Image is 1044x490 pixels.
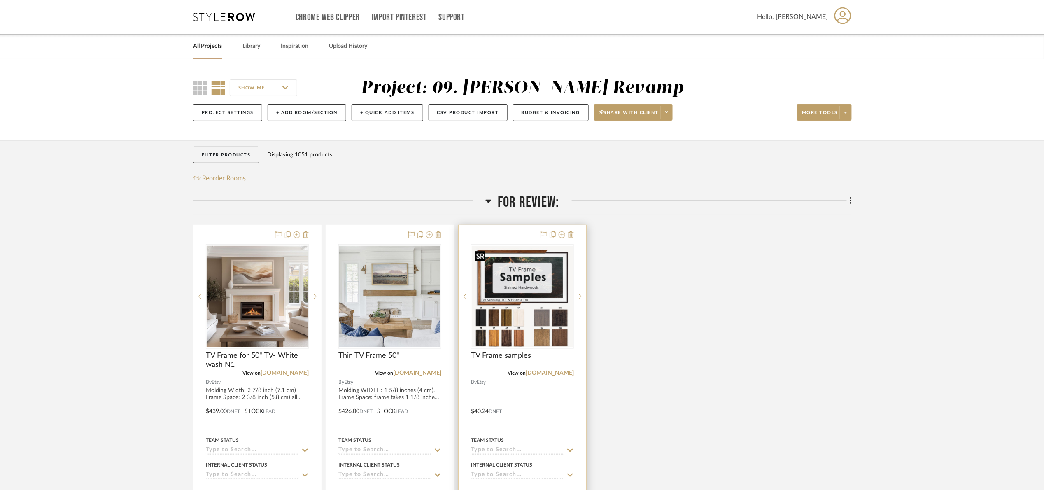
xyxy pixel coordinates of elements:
span: Reorder Rooms [203,173,246,183]
span: By [471,378,477,386]
button: Reorder Rooms [193,173,246,183]
div: Team Status [206,436,239,444]
input: Type to Search… [338,471,431,479]
button: Share with client [594,104,673,121]
a: [DOMAIN_NAME] [393,370,441,376]
input: Type to Search… [206,471,299,479]
button: Filter Products [193,147,259,163]
a: Upload History [329,41,367,52]
span: Share with client [599,110,659,122]
div: Team Status [338,436,371,444]
span: By [206,378,212,386]
span: Hello, [PERSON_NAME] [757,12,828,22]
span: View on [242,371,261,376]
span: View on [508,371,526,376]
span: For Review: [498,194,559,211]
span: Thin TV Frame 50" [338,351,399,360]
input: Type to Search… [206,447,299,455]
span: TV Frame for 50" TV- White wash N1 [206,351,309,369]
span: View on [375,371,393,376]
a: Inspiration [281,41,308,52]
div: Displaying 1051 products [268,147,333,163]
a: Chrome Web Clipper [296,14,360,21]
a: Library [242,41,260,52]
span: Etsy [344,378,353,386]
a: Import Pinterest [372,14,427,21]
button: Budget & Invoicing [513,104,589,121]
div: Internal Client Status [471,461,532,469]
input: Type to Search… [471,471,564,479]
span: TV Frame samples [471,351,531,360]
a: [DOMAIN_NAME] [261,370,309,376]
div: 0 [471,245,573,348]
span: Etsy [477,378,486,386]
a: All Projects [193,41,222,52]
button: More tools [797,104,852,121]
div: Internal Client Status [338,461,400,469]
div: Project: 09. [PERSON_NAME] Revamp [361,79,684,97]
span: By [338,378,344,386]
a: Support [439,14,465,21]
button: + Add Room/Section [268,104,346,121]
a: [DOMAIN_NAME] [526,370,574,376]
div: Internal Client Status [206,461,267,469]
img: Thin TV Frame 50" [339,246,440,347]
button: CSV Product Import [429,104,508,121]
span: Etsy [212,378,221,386]
img: TV Frame for 50" TV- White wash N1 [207,246,308,347]
span: More tools [802,110,838,122]
img: TV Frame samples [472,246,573,347]
input: Type to Search… [338,447,431,455]
button: + Quick Add Items [352,104,423,121]
input: Type to Search… [471,447,564,455]
div: Team Status [471,436,504,444]
button: Project Settings [193,104,262,121]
